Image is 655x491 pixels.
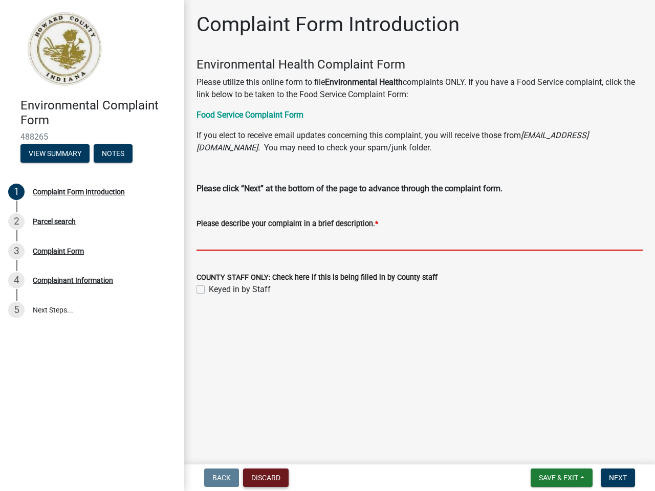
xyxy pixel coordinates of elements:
h4: Environmental Complaint Form [20,98,176,128]
span: 488265 [20,132,164,142]
span: Save & Exit [539,474,578,482]
strong: Environmental Health [325,77,403,87]
div: Complaint Form [33,248,84,255]
span: Back [212,474,231,482]
button: Notes [94,144,133,163]
wm-modal-confirm: Notes [94,150,133,158]
span: Next [609,474,627,482]
label: Please describe your complaint in a brief description. [196,220,378,228]
button: Back [204,468,239,487]
p: If you elect to receive email updates concerning this complaint, you will receive those from . Yo... [196,129,643,154]
div: Complaint Form Introduction [33,188,125,195]
img: Howard County, Indiana [20,11,108,87]
div: Parcel search [33,218,76,225]
button: Save & Exit [531,468,593,487]
i: [EMAIL_ADDRESS][DOMAIN_NAME] [196,130,588,152]
button: Next [601,468,635,487]
button: Discard [243,468,289,487]
strong: Please click “Next” at the bottom of the page to advance through the complaint form. [196,184,503,193]
label: Keyed in by Staff [209,283,271,296]
div: 5 [8,302,25,318]
div: 4 [8,272,25,288]
wm-modal-confirm: Summary [20,150,90,158]
button: View Summary [20,144,90,163]
a: Food Service Complaint Form [196,110,303,120]
h4: Environmental Health Complaint Form [196,57,643,72]
div: Complainant Information [33,277,113,284]
h1: Complaint Form Introduction [196,12,460,37]
div: 3 [8,243,25,259]
div: 2 [8,213,25,230]
div: 1 [8,184,25,200]
p: Please utilize this online form to file complaints ONLY. If you have a Food Service complaint, cl... [196,76,643,101]
label: COUNTY STAFF ONLY: Check here if this is being filled in by County staff [196,274,438,281]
